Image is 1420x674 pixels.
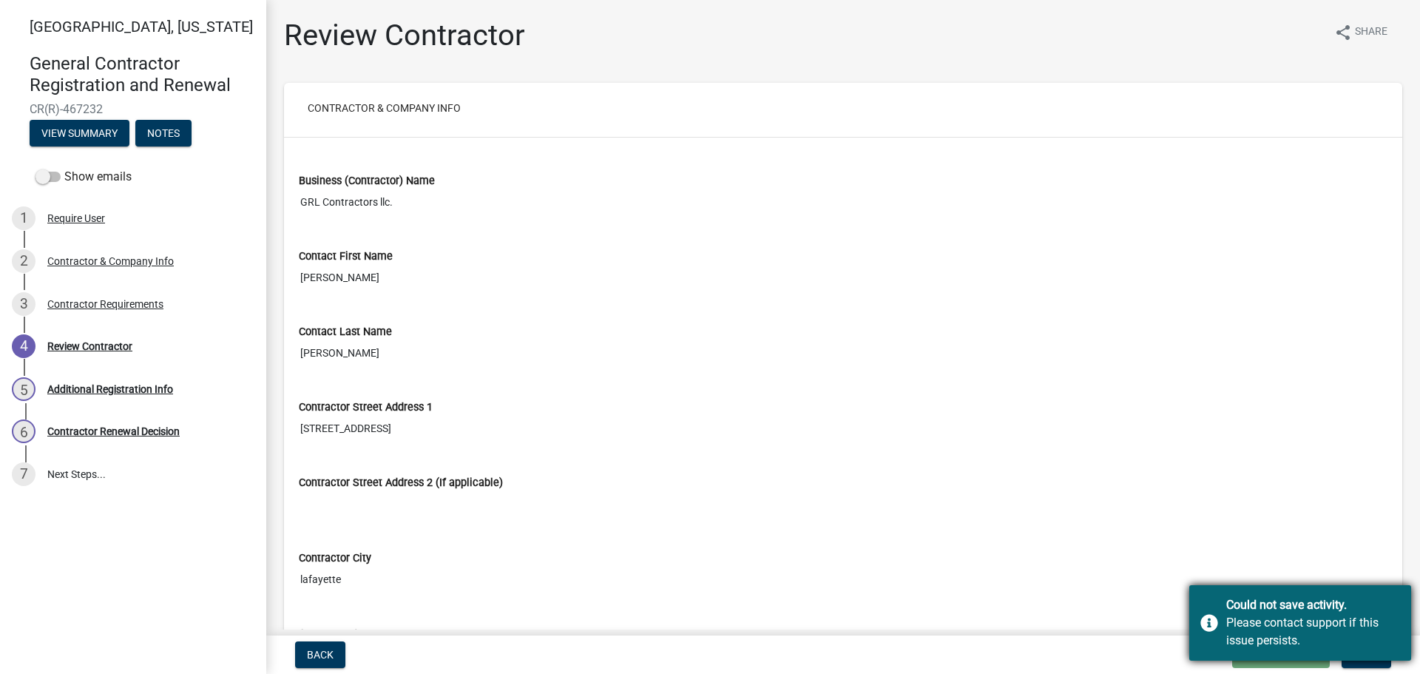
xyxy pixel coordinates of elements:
div: Contractor Requirements [47,299,163,309]
div: 7 [12,462,35,486]
h4: General Contractor Registration and Renewal [30,53,254,96]
i: share [1334,24,1352,41]
div: Review Contractor [47,341,132,351]
div: Could not save activity. [1226,596,1400,614]
span: Back [307,649,334,661]
span: [GEOGRAPHIC_DATA], [US_STATE] [30,18,253,36]
div: Contractor Renewal Decision [47,426,180,437]
div: 1 [12,206,35,230]
button: Back [295,641,345,668]
div: 4 [12,334,35,358]
label: Business (Contractor) Name [299,176,435,186]
div: 3 [12,292,35,316]
div: Additional Registration Info [47,384,173,394]
label: Contractor Street Address 1 [299,402,433,413]
label: Show emails [35,168,132,186]
label: Contractor State [299,629,379,639]
button: shareShare [1322,18,1399,47]
label: Contact First Name [299,252,393,262]
label: Contractor City [299,553,371,564]
div: 6 [12,419,35,443]
span: CR(R)-467232 [30,102,237,116]
span: Share [1355,24,1387,41]
div: Contractor & Company Info [47,256,174,266]
h1: Review Contractor [284,18,525,53]
div: Please contact support if this issue persists. [1226,614,1400,650]
wm-modal-confirm: Summary [30,128,129,140]
div: 2 [12,249,35,273]
button: Contractor & Company Info [296,95,473,121]
label: Contact Last Name [299,327,392,337]
label: Contractor Street Address 2 (If applicable) [299,478,503,488]
wm-modal-confirm: Notes [135,128,192,140]
button: Notes [135,120,192,146]
div: 5 [12,377,35,401]
button: View Summary [30,120,129,146]
div: Require User [47,213,105,223]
